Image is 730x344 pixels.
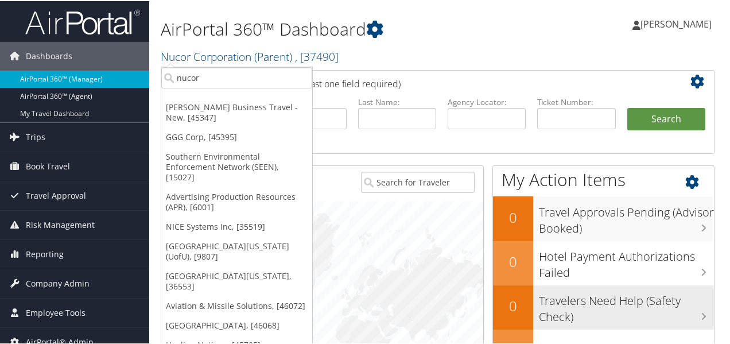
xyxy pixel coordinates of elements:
span: Employee Tools [26,297,86,326]
span: Reporting [26,239,64,268]
span: Company Admin [26,268,90,297]
span: , [ 37490 ] [295,48,339,63]
h2: 0 [493,251,533,270]
a: [GEOGRAPHIC_DATA], [46068] [161,315,312,334]
h3: Travel Approvals Pending (Advisor Booked) [539,198,714,235]
span: Risk Management [26,210,95,238]
span: (at least one field required) [291,76,401,89]
label: Last Name: [358,95,436,107]
button: Search [627,107,705,130]
a: GGG Corp, [45395] [161,126,312,146]
h3: Hotel Payment Authorizations Failed [539,242,714,280]
a: 0Hotel Payment Authorizations Failed [493,240,714,284]
a: [GEOGRAPHIC_DATA][US_STATE] (UofU), [9807] [161,235,312,265]
a: Nucor Corporation (Parent) [161,48,339,63]
a: 0Travelers Need Help (Safety Check) [493,284,714,328]
a: Advertising Production Resources (APR), [6001] [161,186,312,216]
span: Trips [26,122,45,150]
span: Dashboards [26,41,72,69]
a: [GEOGRAPHIC_DATA][US_STATE], [36553] [161,265,312,295]
a: [PERSON_NAME] [632,6,723,40]
input: Search Accounts [161,66,312,87]
span: [PERSON_NAME] [640,17,712,29]
a: 0Travel Approvals Pending (Advisor Booked) [493,195,714,239]
span: Travel Approval [26,180,86,209]
h2: 0 [493,295,533,315]
a: [PERSON_NAME] Business Travel - New, [45347] [161,96,312,126]
a: Southern Environmental Enforcement Network (SEEN), [15027] [161,146,312,186]
a: NICE Systems Inc, [35519] [161,216,312,235]
h2: 0 [493,207,533,226]
img: airportal-logo.png [25,7,140,34]
h1: AirPortal 360™ Dashboard [161,16,535,40]
label: Ticket Number: [537,95,615,107]
h1: My Action Items [493,167,714,191]
label: Agency Locator: [448,95,526,107]
h3: Travelers Need Help (Safety Check) [539,286,714,324]
a: Aviation & Missile Solutions, [46072] [161,295,312,315]
span: Book Travel [26,151,70,180]
h2: Airtinerary Lookup [178,71,660,91]
input: Search for Traveler [361,171,474,192]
